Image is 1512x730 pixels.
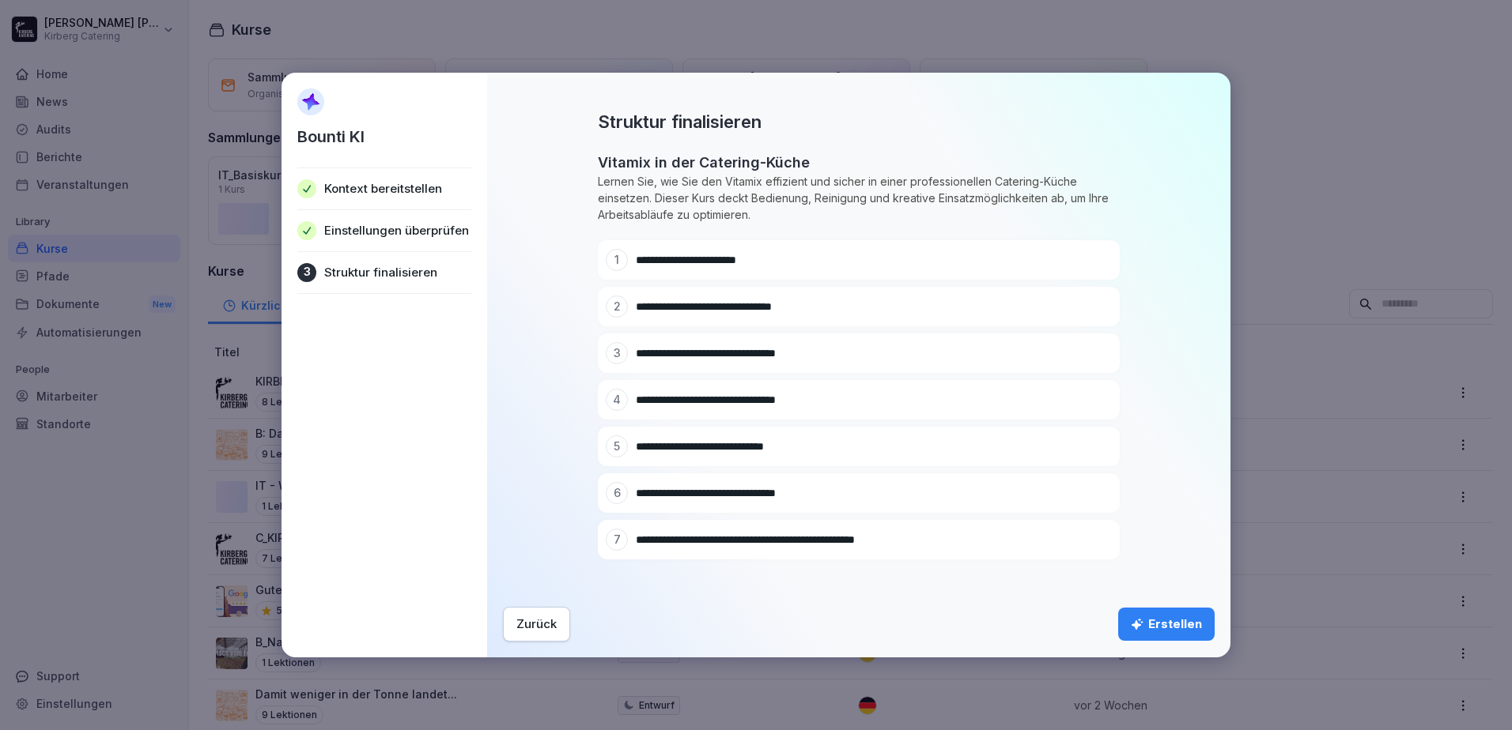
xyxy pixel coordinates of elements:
[297,88,324,115] img: AI Sparkle
[324,265,437,280] p: Struktur finalisieren
[297,125,365,149] p: Bounti KI
[606,529,628,551] div: 7
[606,295,628,318] div: 2
[606,389,628,411] div: 4
[324,223,469,239] p: Einstellungen überprüfen
[324,181,442,197] p: Kontext bereitstellen
[606,342,628,364] div: 3
[1131,615,1202,633] div: Erstellen
[606,249,628,271] div: 1
[598,152,1120,173] h2: Vitamix in der Catering-Küche
[598,111,762,133] h2: Struktur finalisieren
[598,173,1120,223] p: Lernen Sie, wie Sie den Vitamix effizient und sicher in einer professionellen Catering-Küche eins...
[1118,608,1215,641] button: Erstellen
[606,482,628,504] div: 6
[516,615,557,633] div: Zurück
[606,435,628,457] div: 5
[297,263,316,282] div: 3
[503,607,570,642] button: Zurück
